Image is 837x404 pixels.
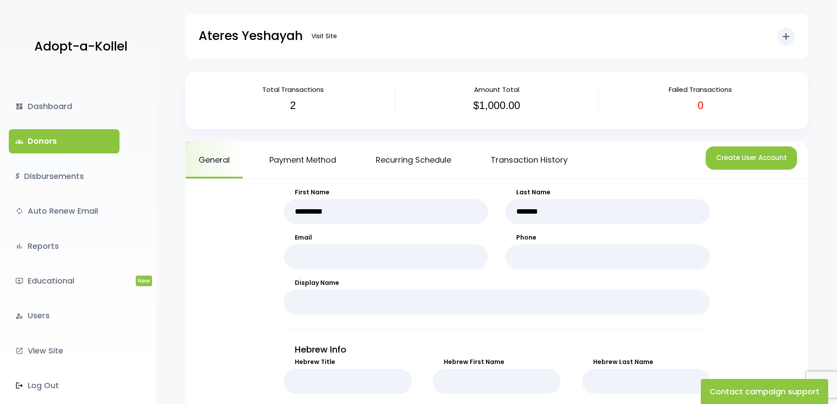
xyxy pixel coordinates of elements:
[402,99,592,112] h3: $1,000.00
[284,278,710,288] label: Display Name
[136,276,152,286] span: New
[433,357,561,367] label: Hebrew First Name
[9,304,120,328] a: manage_accountsUsers
[284,342,710,357] p: Hebrew Info
[505,233,710,242] label: Phone
[474,85,519,94] span: Amount Total
[669,85,732,94] span: Failed Transactions
[777,28,795,45] button: add
[9,339,120,363] a: launchView Site
[15,207,23,215] i: autorenew
[199,25,303,47] p: Ateres Yeshayah
[9,95,120,118] a: dashboardDashboard
[256,141,349,178] a: Payment Method
[15,170,20,183] i: $
[15,277,23,285] i: ondemand_video
[9,374,120,397] a: Log Out
[284,357,412,367] label: Hebrew Title
[781,31,791,42] i: add
[9,199,120,223] a: autorenewAuto Renew Email
[605,99,796,112] h3: 0
[34,36,127,58] p: Adopt-a-Kollel
[262,85,324,94] span: Total Transactions
[198,99,388,112] h3: 2
[9,234,120,258] a: bar_chartReports
[478,141,581,178] a: Transaction History
[15,242,23,250] i: bar_chart
[185,141,243,178] a: General
[505,188,710,197] label: Last Name
[30,25,127,68] a: Adopt-a-Kollel
[9,164,120,188] a: $Disbursements
[701,379,828,404] button: Contact campaign support
[284,233,489,242] label: Email
[307,28,341,45] a: Visit Site
[15,138,23,146] span: groups
[15,312,23,320] i: manage_accounts
[706,146,797,170] button: Create User Account
[9,269,120,293] a: ondemand_videoEducationalNew
[9,129,120,153] a: groupsDonors
[15,347,23,355] i: launch
[15,102,23,110] i: dashboard
[284,188,489,197] label: First Name
[582,357,710,367] label: Hebrew Last Name
[362,141,464,178] a: Recurring Schedule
